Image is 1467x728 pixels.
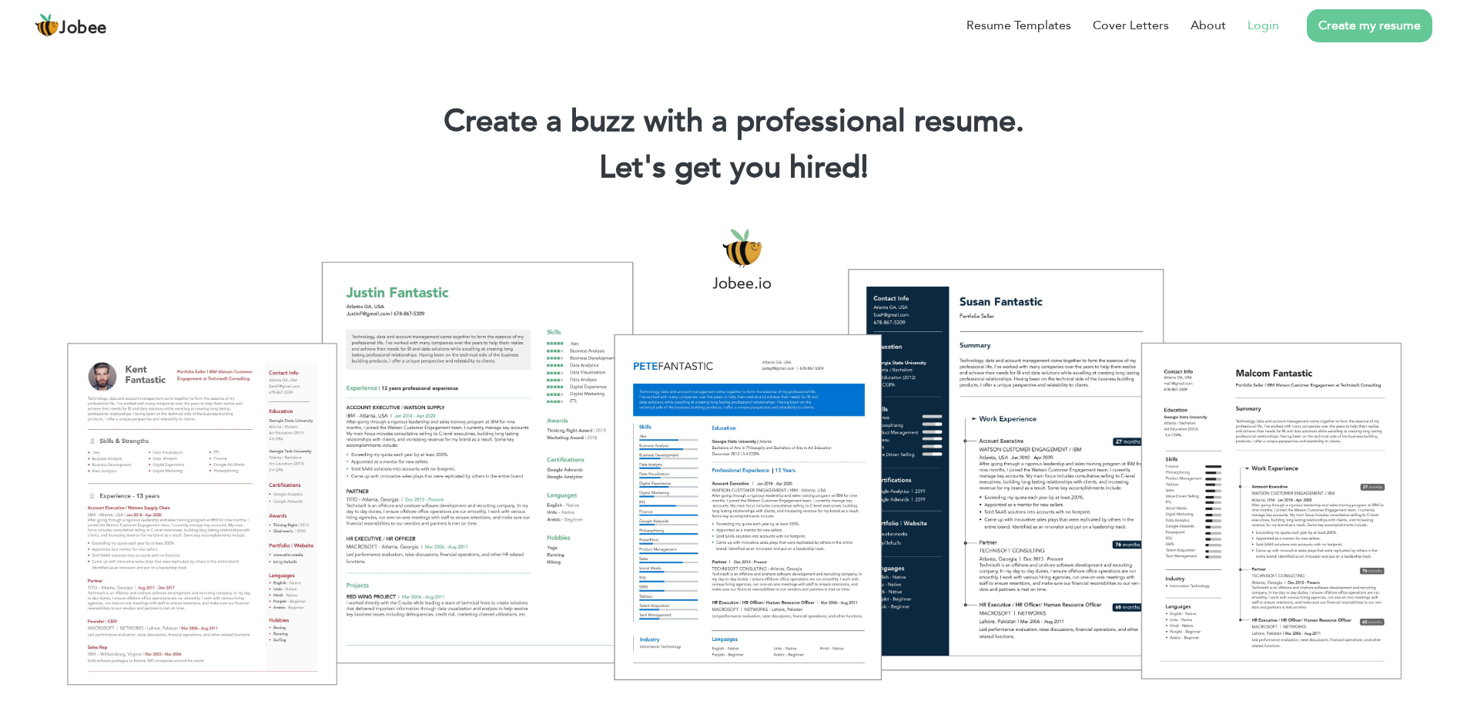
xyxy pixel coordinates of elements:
[35,13,59,38] img: jobee.io
[1191,16,1226,35] a: About
[966,16,1071,35] a: Resume Templates
[675,146,869,189] span: get you hired!
[59,20,107,37] span: Jobee
[861,146,868,189] span: |
[1307,9,1432,42] a: Create my resume
[35,13,107,38] a: Jobee
[1248,16,1279,35] a: Login
[23,102,1444,142] h1: Create a buzz with a professional resume.
[1093,16,1169,35] a: Cover Letters
[23,148,1444,188] h2: Let's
